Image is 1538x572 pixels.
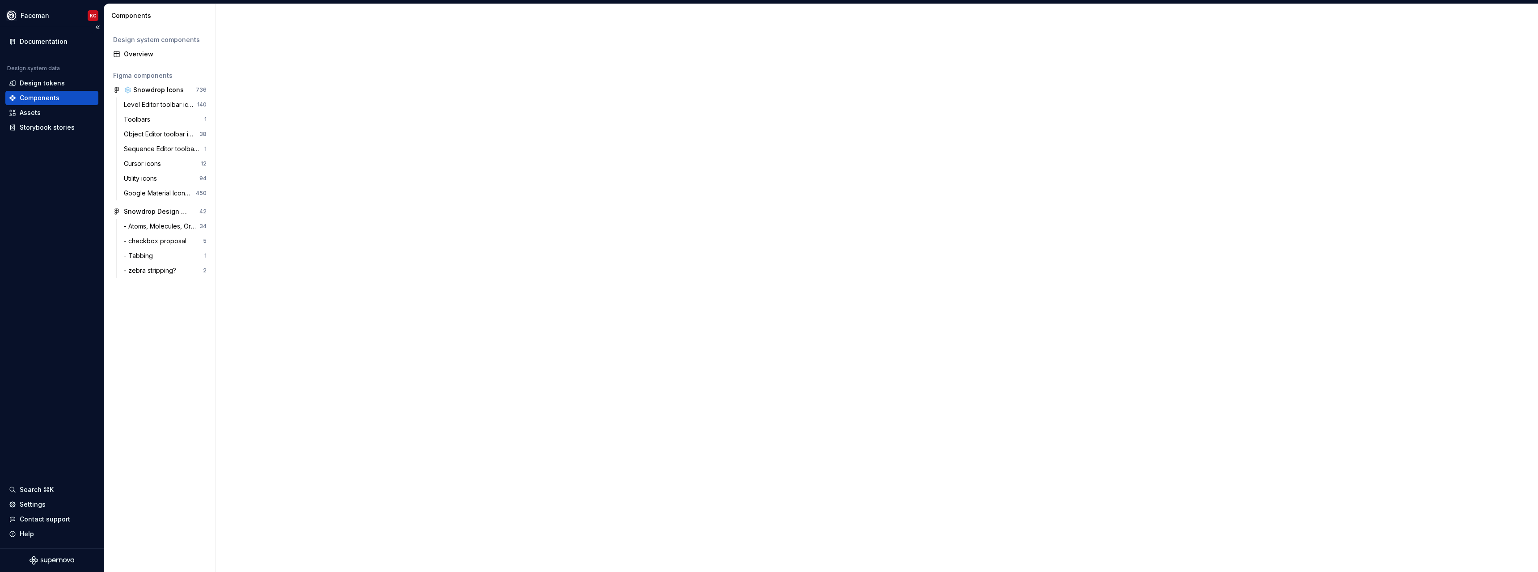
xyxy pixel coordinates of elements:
[90,12,97,19] div: KC
[124,174,161,183] div: Utility icons
[5,106,98,120] a: Assets
[199,175,207,182] div: 94
[120,249,210,263] a: - Tabbing1
[20,530,34,538] div: Help
[20,123,75,132] div: Storybook stories
[111,11,212,20] div: Components
[197,101,207,108] div: 140
[21,11,49,20] div: Faceman
[113,71,207,80] div: Figma components
[91,21,104,34] button: Collapse sidebar
[5,497,98,512] a: Settings
[5,76,98,90] a: Design tokens
[113,35,207,44] div: Design system components
[120,112,210,127] a: Toolbars1
[124,251,156,260] div: - Tabbing
[196,190,207,197] div: 450
[120,219,210,233] a: - Atoms, Molecules, Organisms34
[120,234,210,248] a: - checkbox proposal5
[120,186,210,200] a: Google Material Icons (Icon Browser)450
[110,204,210,219] a: Snowdrop Design System 2.042
[120,171,210,186] a: Utility icons94
[124,100,197,109] div: Level Editor toolbar icons
[5,120,98,135] a: Storybook stories
[120,127,210,141] a: Object Editor toolbar icons38
[124,85,184,94] div: ❄️ Snowdrop Icons
[20,79,65,88] div: Design tokens
[124,50,207,59] div: Overview
[203,267,207,274] div: 2
[20,485,54,494] div: Search ⌘K
[5,483,98,497] button: Search ⌘K
[124,144,204,153] div: Sequence Editor toolbar icons
[30,556,74,565] svg: Supernova Logo
[110,83,210,97] a: ❄️ Snowdrop Icons736
[203,237,207,245] div: 5
[124,115,154,124] div: Toolbars
[124,266,180,275] div: - zebra stripping?
[5,34,98,49] a: Documentation
[124,222,199,231] div: - Atoms, Molecules, Organisms
[124,130,199,139] div: Object Editor toolbar icons
[124,159,165,168] div: Cursor icons
[20,37,68,46] div: Documentation
[204,145,207,153] div: 1
[20,500,46,509] div: Settings
[124,237,190,246] div: - checkbox proposal
[199,223,207,230] div: 34
[120,97,210,112] a: Level Editor toolbar icons140
[120,142,210,156] a: Sequence Editor toolbar icons1
[2,6,102,25] button: FacemanKC
[120,263,210,278] a: - zebra stripping?2
[7,65,60,72] div: Design system data
[5,512,98,526] button: Contact support
[199,131,207,138] div: 38
[20,108,41,117] div: Assets
[196,86,207,93] div: 736
[204,252,207,259] div: 1
[120,157,210,171] a: Cursor icons12
[5,527,98,541] button: Help
[5,91,98,105] a: Components
[6,10,17,21] img: 87d06435-c97f-426c-aa5d-5eb8acd3d8b3.png
[110,47,210,61] a: Overview
[204,116,207,123] div: 1
[124,207,190,216] div: Snowdrop Design System 2.0
[199,208,207,215] div: 42
[20,93,59,102] div: Components
[201,160,207,167] div: 12
[20,515,70,524] div: Contact support
[124,189,196,198] div: Google Material Icons (Icon Browser)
